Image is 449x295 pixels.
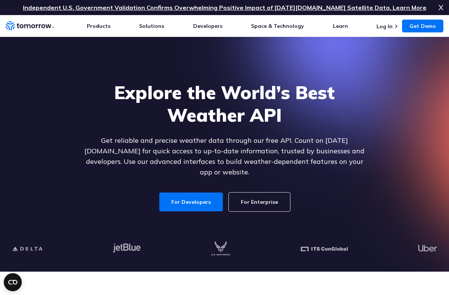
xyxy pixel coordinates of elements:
a: Home link [6,20,54,32]
button: Open CMP widget [4,273,22,291]
a: Space & Technology [251,23,304,29]
a: Independent U.S. Government Validation Confirms Overwhelming Positive Impact of [DATE][DOMAIN_NAM... [23,4,426,11]
a: Developers [193,23,222,29]
a: For Developers [159,193,223,211]
h1: Explore the World’s Best Weather API [80,81,370,126]
a: Products [87,23,110,29]
a: For Enterprise [229,193,290,211]
a: Learn [333,23,348,29]
a: Log In [376,23,393,30]
a: Get Demo [402,20,443,32]
p: Get reliable and precise weather data through our free API. Count on [DATE][DOMAIN_NAME] for quic... [80,135,370,177]
a: Solutions [139,23,164,29]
